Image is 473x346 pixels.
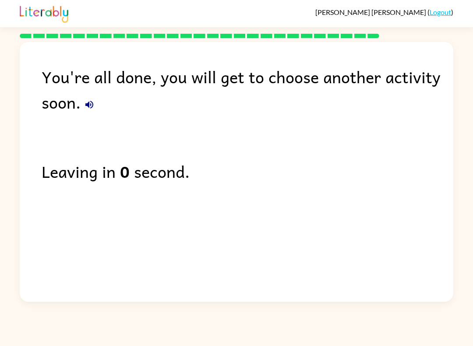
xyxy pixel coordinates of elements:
[120,159,130,184] b: 0
[315,8,453,16] div: ( )
[42,159,453,184] div: Leaving in second.
[315,8,427,16] span: [PERSON_NAME] [PERSON_NAME]
[20,4,68,23] img: Literably
[430,8,451,16] a: Logout
[42,64,453,115] div: You're all done, you will get to choose another activity soon.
